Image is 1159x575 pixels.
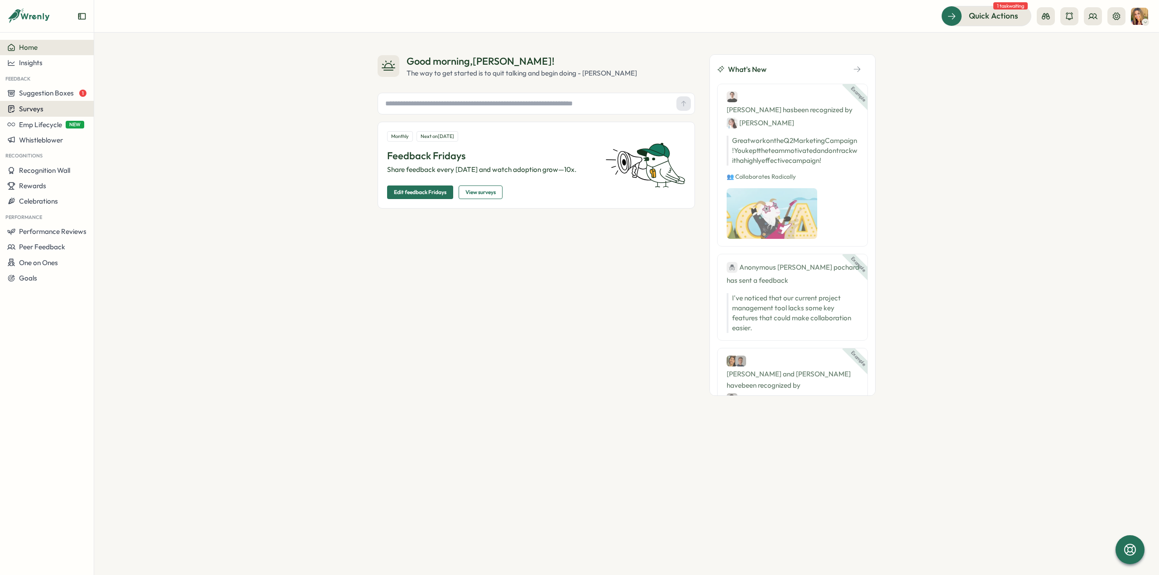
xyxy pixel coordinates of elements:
[727,188,817,239] img: Recognition Image
[19,136,63,144] span: Whistleblower
[993,2,1028,10] span: 1 task waiting
[727,356,858,404] div: [PERSON_NAME] and [PERSON_NAME] have been recognized by
[407,54,637,68] div: Good morning , [PERSON_NAME] !
[19,120,62,129] span: Emp Lifecycle
[1131,8,1148,25] img: Tarin O'Neill
[727,91,738,102] img: Ben
[727,136,858,166] p: Great work on the Q2 Marketing Campaign! You kept the team motivated and on track with a highly e...
[727,173,858,181] p: 👥 Collaborates Radically
[387,149,594,163] p: Feedback Fridays
[727,118,738,128] img: Jane
[19,105,43,113] span: Surveys
[19,197,58,205] span: Celebrations
[969,10,1018,22] span: Quick Actions
[727,91,858,128] div: [PERSON_NAME] has been recognized by
[727,356,738,366] img: Cassie
[727,261,858,286] div: has sent a feedback
[387,185,453,199] button: Edit feedback Fridays
[19,43,38,52] span: Home
[732,293,858,333] p: I've noticed that our current project management tool lacks some key features that could make col...
[727,117,794,128] div: [PERSON_NAME]
[387,131,413,142] div: Monthly
[19,58,43,67] span: Insights
[19,227,86,236] span: Performance Reviews
[459,185,503,199] button: View surveys
[19,89,74,97] span: Suggestion Boxes
[79,90,86,97] span: 1
[19,181,46,190] span: Rewards
[727,393,738,404] img: Carlos
[19,274,37,282] span: Goals
[417,131,458,142] div: Next on [DATE]
[77,12,86,21] button: Expand sidebar
[465,186,496,199] span: View surveys
[727,261,859,273] div: Anonymous [PERSON_NAME] pochard
[387,165,594,175] p: Share feedback every [DATE] and watch adoption grow—10x.
[19,166,70,175] span: Recognition Wall
[727,393,794,404] div: [PERSON_NAME]
[19,258,58,267] span: One on Ones
[407,68,637,78] div: The way to get started is to quit talking and begin doing - [PERSON_NAME]
[66,121,84,128] span: NEW
[728,64,766,75] span: What's New
[941,6,1031,26] button: Quick Actions
[735,356,746,366] img: Jack
[394,186,446,199] span: Edit feedback Fridays
[19,242,65,251] span: Peer Feedback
